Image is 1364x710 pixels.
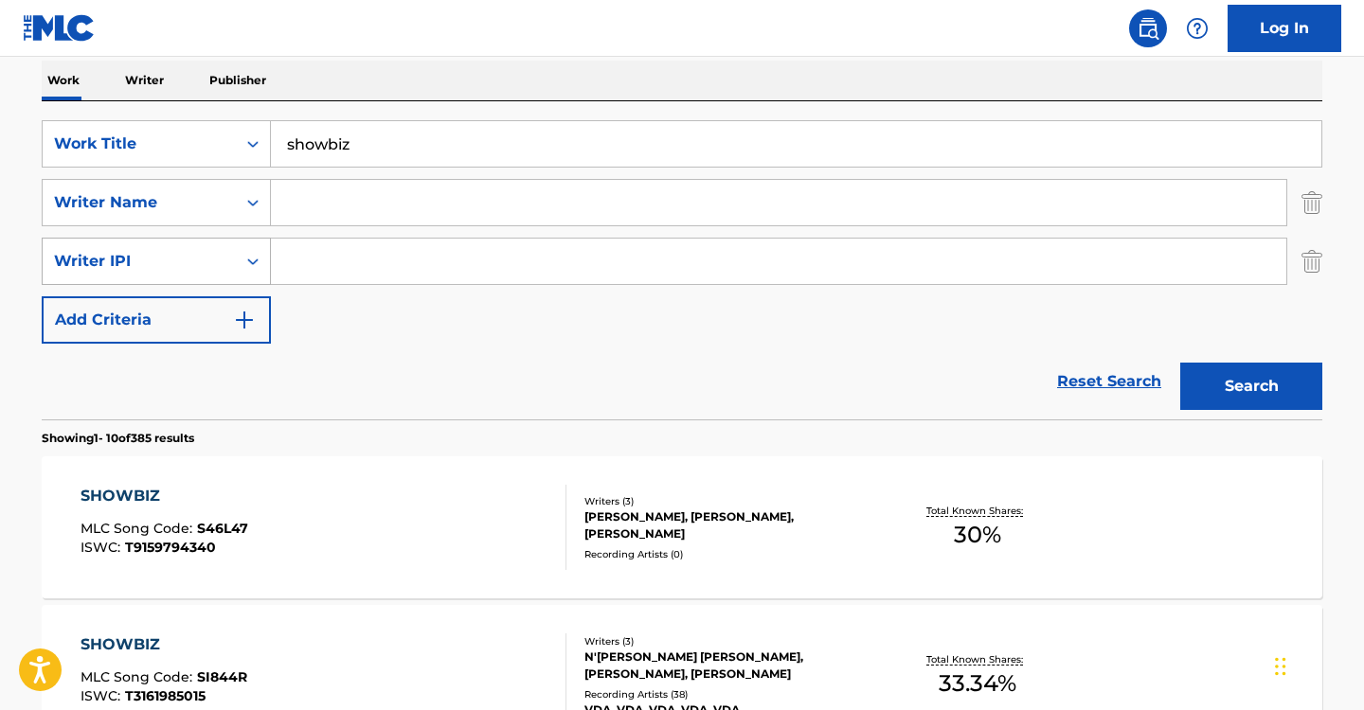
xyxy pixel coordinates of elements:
[125,687,206,704] span: T3161985015
[1269,619,1364,710] iframe: Chat Widget
[1178,9,1216,47] div: Help
[119,61,170,100] p: Writer
[42,296,271,344] button: Add Criteria
[1180,363,1322,410] button: Search
[197,520,248,537] span: S46L47
[81,687,125,704] span: ISWC :
[1228,5,1341,52] a: Log In
[81,668,197,685] span: MLC Song Code :
[1301,238,1322,285] img: Delete Criterion
[584,494,870,508] div: Writers ( 3 )
[204,61,272,100] p: Publisher
[23,14,96,42] img: MLC Logo
[584,634,870,648] div: Writers ( 3 )
[584,547,870,561] div: Recording Artists ( 0 )
[584,508,870,542] div: [PERSON_NAME], [PERSON_NAME], [PERSON_NAME]
[954,518,1001,552] span: 30 %
[1129,9,1167,47] a: Public Search
[233,309,256,331] img: 9d2ae6d4665cec9f34b9.svg
[939,666,1016,701] span: 33.34 %
[1048,361,1171,402] a: Reset Search
[584,648,870,683] div: N'[PERSON_NAME] [PERSON_NAME], [PERSON_NAME], [PERSON_NAME]
[926,504,1028,518] p: Total Known Shares:
[926,652,1028,666] p: Total Known Shares:
[54,133,224,155] div: Work Title
[42,456,1322,598] a: SHOWBIZMLC Song Code:S46L47ISWC:T9159794340Writers (3)[PERSON_NAME], [PERSON_NAME], [PERSON_NAME]...
[54,250,224,273] div: Writer IPI
[1275,638,1286,695] div: Drag
[1186,17,1209,40] img: help
[42,430,194,447] p: Showing 1 - 10 of 385 results
[42,120,1322,419] form: Search Form
[81,485,248,507] div: SHOWBIZ
[42,61,85,100] p: Work
[81,633,247,656] div: SHOWBIZ
[125,539,216,556] span: T9159794340
[54,191,224,214] div: Writer Name
[81,520,197,537] span: MLC Song Code :
[81,539,125,556] span: ISWC :
[584,687,870,701] div: Recording Artists ( 38 )
[1137,17,1159,40] img: search
[1301,179,1322,226] img: Delete Criterion
[197,668,247,685] span: SI844R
